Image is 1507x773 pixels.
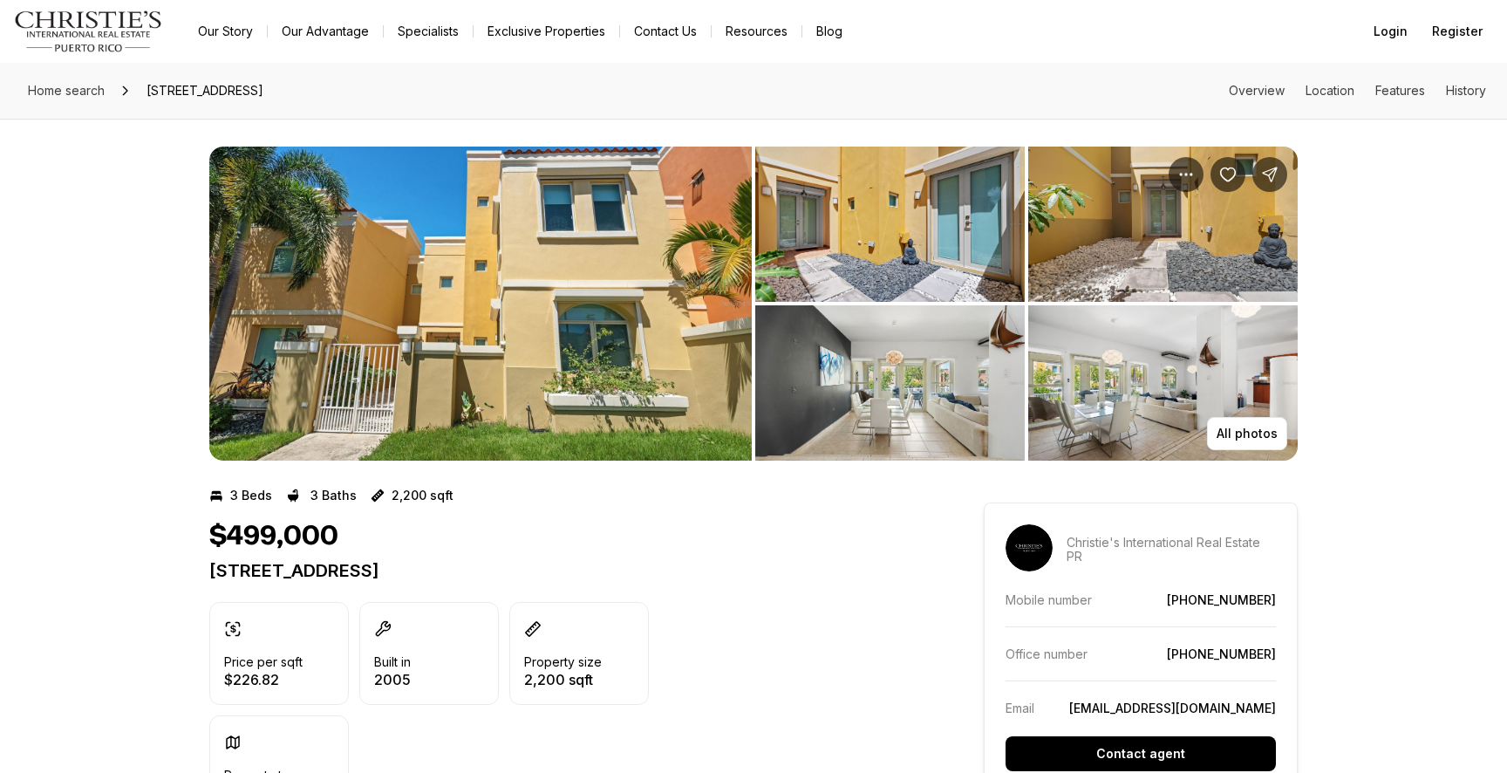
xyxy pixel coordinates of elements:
p: 2005 [374,673,411,687]
nav: Page section menu [1229,84,1486,98]
span: [STREET_ADDRESS] [140,77,270,105]
a: Our Advantage [268,19,383,44]
a: Skip to: Location [1306,83,1354,98]
div: Listing Photos [209,147,1298,461]
button: View image gallery [209,147,752,461]
a: Skip to: Features [1375,83,1425,98]
p: Mobile number [1006,592,1092,607]
button: View image gallery [1028,305,1298,461]
p: Contact agent [1096,747,1185,761]
span: Login [1374,24,1408,38]
h1: $499,000 [209,520,338,553]
p: 3 Baths [310,489,357,503]
button: Register [1422,14,1493,49]
a: Resources [712,19,801,44]
button: Property options [1169,157,1204,192]
button: All photos [1207,417,1287,450]
button: View image gallery [755,147,1025,302]
p: Office number [1006,646,1088,661]
a: [PHONE_NUMBER] [1167,592,1276,607]
p: Email [1006,701,1034,715]
p: Christie's International Real Estate PR [1067,536,1276,564]
button: View image gallery [755,305,1025,461]
img: logo [14,10,163,52]
a: Blog [802,19,856,44]
p: 2,200 sqft [392,489,453,503]
p: All photos [1217,427,1278,441]
a: Specialists [384,19,473,44]
span: Home search [28,83,105,98]
p: Property size [524,655,602,669]
button: Login [1363,14,1418,49]
a: [EMAIL_ADDRESS][DOMAIN_NAME] [1069,701,1276,715]
p: [STREET_ADDRESS] [209,560,921,581]
p: $226.82 [224,673,303,687]
a: Skip to: History [1446,83,1486,98]
button: Save Property: 90 CANDELERO DRIVE #104 [1210,157,1245,192]
p: 2,200 sqft [524,673,602,687]
p: Price per sqft [224,655,303,669]
a: Exclusive Properties [474,19,619,44]
a: [PHONE_NUMBER] [1167,646,1276,661]
button: Share Property: 90 CANDELERO DRIVE #104 [1252,157,1287,192]
li: 2 of 10 [755,147,1298,461]
button: Contact agent [1006,736,1276,771]
p: Built in [374,655,411,669]
li: 1 of 10 [209,147,752,461]
p: 3 Beds [230,489,272,503]
button: Contact Us [620,19,711,44]
span: Register [1432,24,1483,38]
a: Home search [21,77,112,105]
a: Skip to: Overview [1229,83,1285,98]
button: View image gallery [1028,147,1298,302]
a: Our Story [184,19,267,44]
